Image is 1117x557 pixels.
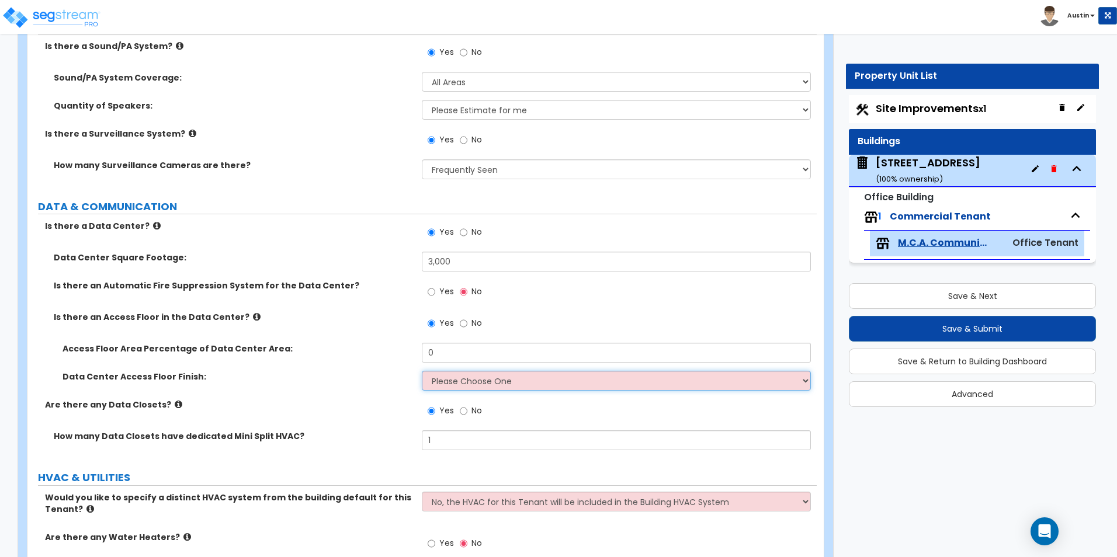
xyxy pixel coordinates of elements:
[253,312,261,321] i: click for more info!
[153,221,161,230] i: click for more info!
[460,226,467,239] input: No
[38,199,817,214] label: DATA & COMMUNICATION
[175,400,182,409] i: click for more info!
[63,343,413,354] label: Access Floor Area Percentage of Data Center Area:
[1039,6,1060,26] img: avatar.png
[471,317,482,329] span: No
[45,492,413,515] label: Would you like to specify a distinct HVAC system from the building default for this Tenant?
[428,405,435,417] input: Yes
[45,220,413,232] label: Is there a Data Center?
[1031,517,1059,545] div: Open Intercom Messenger
[428,317,435,330] input: Yes
[876,101,986,116] span: Site Improvements
[1067,11,1089,20] b: Austin
[86,504,94,513] i: click for more info!
[460,286,467,298] input: No
[439,405,454,416] span: Yes
[2,6,101,29] img: logo_pro_r.png
[855,155,870,170] img: building.svg
[979,103,986,115] small: x1
[428,134,435,147] input: Yes
[849,283,1096,309] button: Save & Next
[471,46,482,58] span: No
[855,69,1090,83] div: Property Unit List
[849,381,1096,407] button: Advanced
[54,280,413,291] label: Is there an Automatic Fire Suppression System for the Data Center?
[876,173,943,184] small: ( 100 % ownership)
[460,405,467,417] input: No
[876,236,890,250] img: tenants.png
[45,128,413,140] label: Is there a Surveillance System?
[471,134,482,145] span: No
[428,286,435,298] input: Yes
[45,40,413,52] label: Is there a Sound/PA System?
[63,371,413,382] label: Data Center Access Floor Finish:
[428,537,435,550] input: Yes
[176,41,183,50] i: click for more info!
[54,430,413,442] label: How many Data Closets have dedicated Mini Split HVAC?
[1012,236,1078,249] span: Office Tenant
[439,286,454,297] span: Yes
[54,252,413,263] label: Data Center Square Footage:
[439,134,454,145] span: Yes
[471,537,482,549] span: No
[38,470,817,485] label: HVAC & UTILITIES
[460,537,467,550] input: No
[54,72,413,83] label: Sound/PA System Coverage:
[54,100,413,112] label: Quantity of Speakers:
[858,135,1087,148] div: Buildings
[460,134,467,147] input: No
[855,102,870,117] img: Construction.png
[898,236,987,250] span: M.C.A. Communications, Inc
[864,190,934,204] small: Office Building
[878,210,882,223] span: 1
[54,159,413,171] label: How many Surveillance Cameras are there?
[471,286,482,297] span: No
[471,405,482,416] span: No
[45,531,413,543] label: Are there any Water Heaters?
[890,210,991,223] span: Commercial Tenant
[439,317,454,329] span: Yes
[45,399,413,410] label: Are there any Data Closets?
[439,46,454,58] span: Yes
[876,155,980,185] div: [STREET_ADDRESS]
[189,129,196,138] i: click for more info!
[864,210,878,224] img: tenants.png
[439,537,454,549] span: Yes
[855,155,980,185] span: 11100 Brittmoore Park Dr
[460,46,467,59] input: No
[460,317,467,330] input: No
[849,316,1096,342] button: Save & Submit
[849,349,1096,374] button: Save & Return to Building Dashboard
[439,226,454,238] span: Yes
[183,532,191,541] i: click for more info!
[428,226,435,239] input: Yes
[471,226,482,238] span: No
[54,311,413,323] label: Is there an Access Floor in the Data Center?
[428,46,435,59] input: Yes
